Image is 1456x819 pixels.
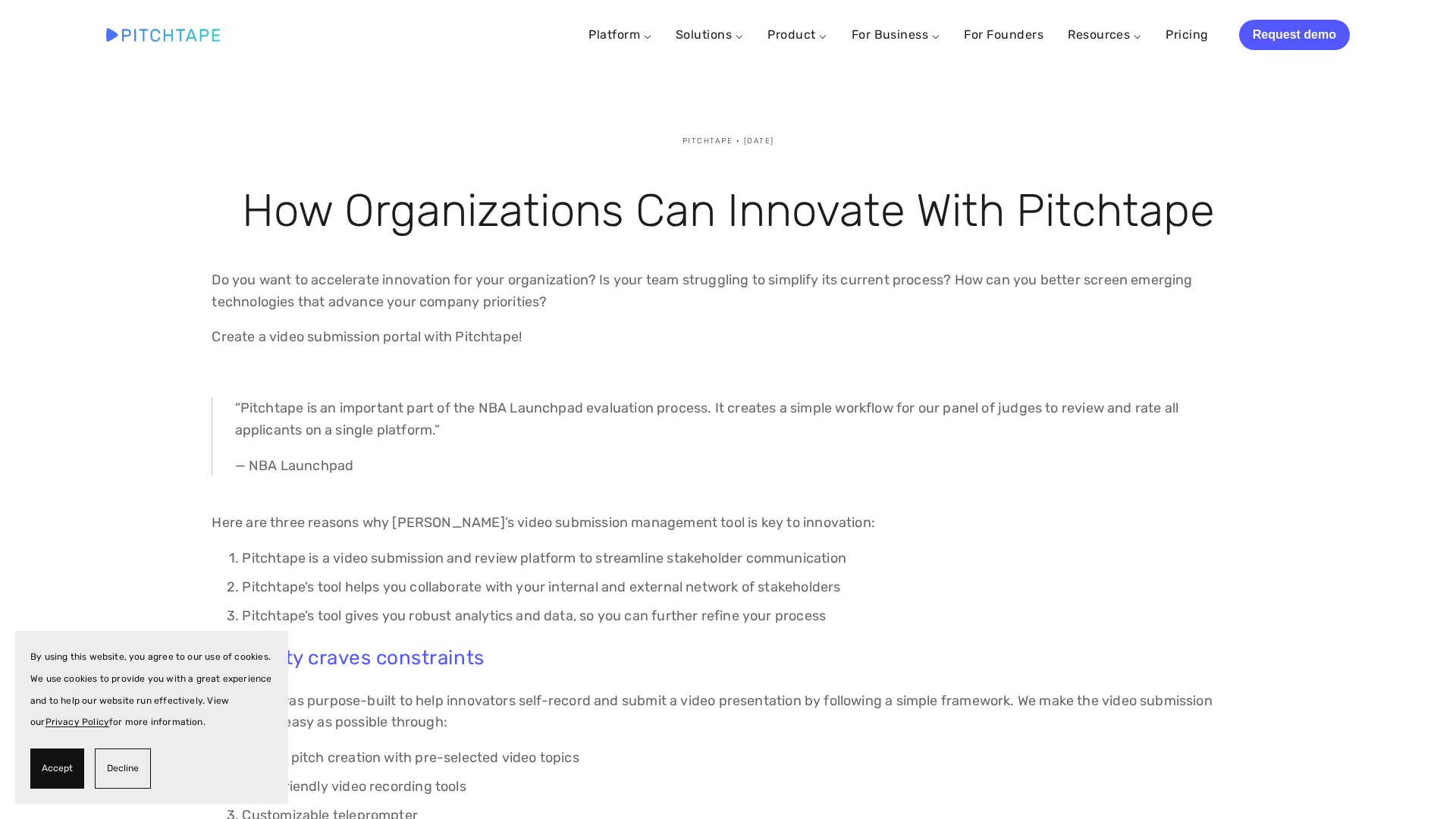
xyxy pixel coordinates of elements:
p: User-friendly video recording tools [242,776,1244,798]
h1: How Organizations Can Innovate With Pitchtape [106,177,1350,245]
p: Pitchtape is a video submission and review platform to streamline stakeholder communication [242,548,1244,570]
span: Accept [42,758,73,780]
button: Accept [30,748,84,789]
a: Privacy Policy [45,717,110,727]
a: For Business ⌵ [852,27,940,42]
p: — NBA Launchpad [235,455,1244,477]
img: Pitchtape | Video Submission Management Software [106,28,220,41]
section: Cookie banner [15,631,288,804]
p: Guided pitch creation with pre-selected video topics [242,747,1244,769]
a: For Founders [964,21,1043,49]
p: Here are three reasons why [PERSON_NAME]’s video submission management tool is key to innovation: [212,490,1244,534]
a: Product ⌵ [767,27,827,42]
p: Create a video submission portal with Pitchtape! [212,326,1244,348]
a: Pricing [1166,21,1208,49]
p: “Pitchtape is an important part of the NBA Launchpad evaluation process. It creates a simple work... [235,397,1244,441]
span: Decline [107,758,139,780]
p: Pitchtape’s tool gives you robust analytics and data, so you can further refine your process [242,605,1244,627]
a: Request demo [1239,20,1350,50]
time: [DATE] [733,130,774,152]
h3: Creativity craves constraints [212,646,1244,670]
a: Pitchtape [682,130,733,152]
p: By using this website, you agree to our use of cookies. We use cookies to provide you with a grea... [30,646,273,733]
a: Resources ⌵ [1068,27,1141,42]
a: Platform ⌵ [588,27,651,42]
p: Do you want to accelerate innovation for your organization? Is your team struggling to simplify i... [212,269,1244,313]
button: Decline [95,748,151,789]
a: Solutions ⌵ [676,27,743,42]
p: Pitchtape’s tool helps you collaborate with your internal and external network of stakeholders [242,576,1244,598]
p: Pitchtape was purpose-built to help innovators self-record and submit a video presentation by fol... [212,690,1244,734]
